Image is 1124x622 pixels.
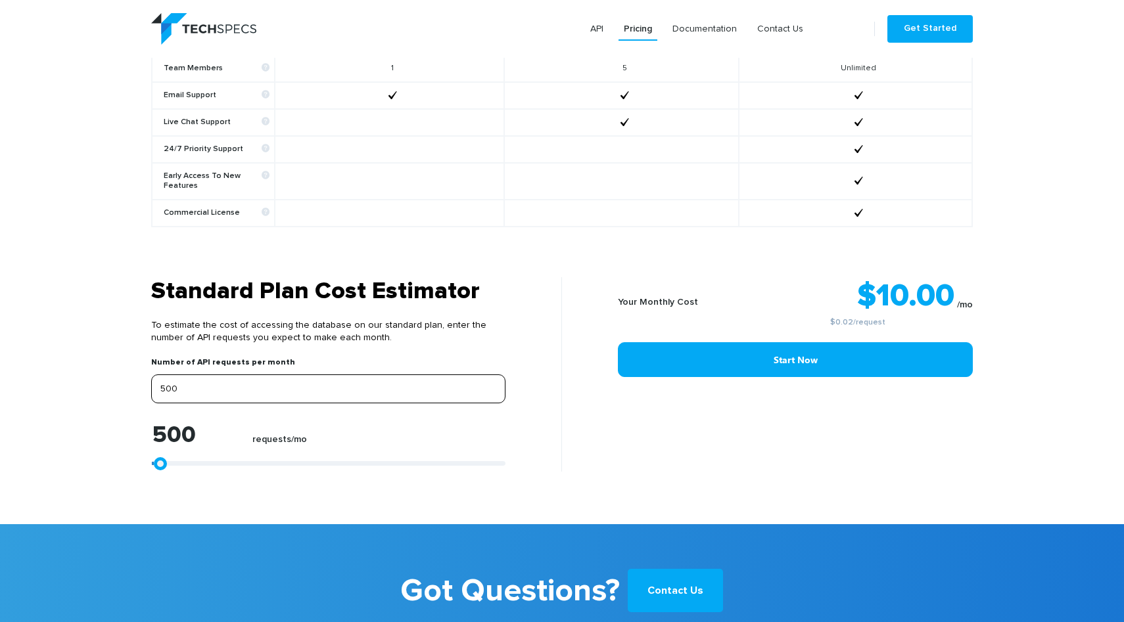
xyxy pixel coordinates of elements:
[957,300,973,309] sub: /mo
[887,15,973,43] a: Get Started
[619,17,657,41] a: Pricing
[164,144,269,154] b: 24/7 Priority Support
[857,280,954,312] strong: $10.00
[739,55,972,82] td: Unlimited
[618,298,698,307] b: Your Monthly Cost
[618,342,973,377] a: Start Now
[830,319,853,326] a: $0.02
[275,55,503,82] td: 1
[667,17,742,41] a: Documentation
[151,374,505,403] input: Enter your expected number of API requests
[585,17,609,41] a: API
[164,118,269,127] b: Live Chat Support
[151,306,505,357] p: To estimate the cost of accessing the database on our standard plan, enter the number of API requ...
[151,277,505,306] h3: Standard Plan Cost Estimator
[164,91,269,100] b: Email Support
[504,55,739,82] td: 5
[164,64,269,74] b: Team Members
[164,208,269,218] b: Commercial License
[164,171,269,191] b: Early Access To New Features
[752,17,808,41] a: Contact Us
[151,357,295,374] label: Number of API requests per month
[400,564,620,619] b: Got Questions?
[252,434,307,452] label: requests/mo
[151,13,256,45] img: logo
[742,319,973,326] small: /request
[628,569,723,612] a: Contact Us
